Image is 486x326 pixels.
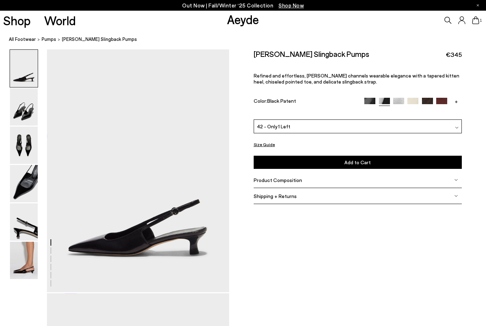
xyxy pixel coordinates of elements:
[42,36,56,43] a: pumps
[42,36,56,42] span: pumps
[344,159,371,165] span: Add to Cart
[10,88,38,125] img: Catrina Slingback Pumps - Image 2
[254,98,358,106] div: Color:
[454,194,458,198] img: svg%3E
[446,50,462,59] span: €345
[254,49,369,58] h2: [PERSON_NAME] Slingback Pumps
[454,178,458,182] img: svg%3E
[254,177,302,183] span: Product Composition
[10,165,38,202] img: Catrina Slingback Pumps - Image 4
[3,14,31,27] a: Shop
[472,16,479,24] a: 1
[254,73,459,85] span: Refined and effortless, [PERSON_NAME] channels wearable elegance with a tapered kitten heel, chis...
[9,30,486,49] nav: breadcrumb
[455,126,459,129] img: svg%3E
[254,140,275,149] button: Size Guide
[62,36,137,43] span: [PERSON_NAME] Slingback Pumps
[182,1,304,10] p: Out Now | Fall/Winter ‘25 Collection
[10,242,38,279] img: Catrina Slingback Pumps - Image 6
[267,98,296,104] span: Black Patent
[10,50,38,87] img: Catrina Slingback Pumps - Image 1
[451,98,462,104] a: +
[254,193,297,199] span: Shipping + Returns
[10,127,38,164] img: Catrina Slingback Pumps - Image 3
[9,36,36,43] a: All Footwear
[10,203,38,241] img: Catrina Slingback Pumps - Image 5
[254,156,462,169] button: Add to Cart
[279,2,304,9] span: Navigate to /collections/new-in
[227,12,259,27] a: Aeyde
[44,14,76,27] a: World
[479,18,483,22] span: 1
[257,123,290,130] span: 42 - Only 1 Left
